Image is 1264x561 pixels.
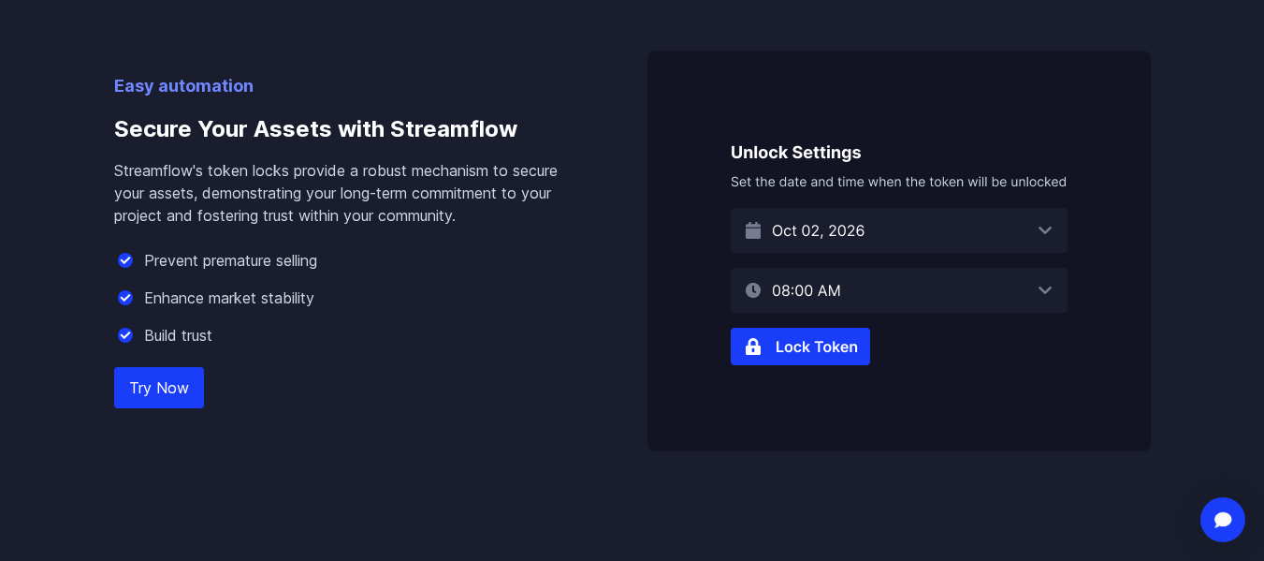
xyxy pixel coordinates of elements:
div: Open Intercom Messenger [1200,497,1245,542]
a: Try Now [114,367,204,408]
p: Streamflow's token locks provide a robust mechanism to secure your assets, demonstrating your lon... [114,159,588,227]
p: Enhance market stability [144,287,314,309]
img: Secure Your Assets with Streamflow [647,51,1151,451]
p: Easy automation [114,73,588,99]
p: Prevent premature selling [144,249,317,272]
p: Build trust [144,324,212,347]
h3: Secure Your Assets with Streamflow [114,99,588,159]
